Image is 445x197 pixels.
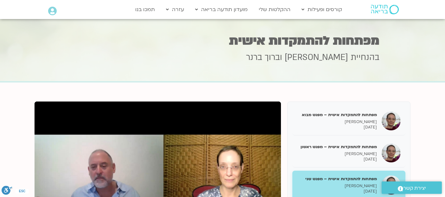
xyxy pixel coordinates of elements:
h5: מפתחות להתמקדות אישית – מפגש שני [297,176,377,182]
p: [PERSON_NAME] [297,151,377,157]
img: מפתחות להתמקדות אישית – מפגש ראשון [382,143,401,162]
p: [PERSON_NAME] [297,183,377,189]
a: יצירת קשר [382,181,442,194]
a: תמכו בנו [132,3,158,16]
p: [DATE] [297,189,377,194]
span: יצירת קשר [403,184,426,193]
h5: מפתחות להתמקדות אישית – מפגש מבוא [297,112,377,118]
a: מועדון תודעה בריאה [192,3,251,16]
p: [PERSON_NAME] [297,119,377,125]
h1: מפתחות להתמקדות אישית [66,35,379,47]
span: בהנחיית [351,52,379,63]
h5: מפתחות להתמקדות אישית – מפגש ראשון [297,144,377,150]
p: [DATE] [297,125,377,130]
img: מפתחות להתמקדות אישית – מפגש מבוא [382,111,401,130]
a: ההקלטות שלי [256,3,294,16]
a: קורסים ופעילות [298,3,345,16]
img: תודעה בריאה [371,5,399,14]
img: מפתחות להתמקדות אישית – מפגש שני [382,175,401,194]
a: עזרה [163,3,187,16]
p: [DATE] [297,157,377,162]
